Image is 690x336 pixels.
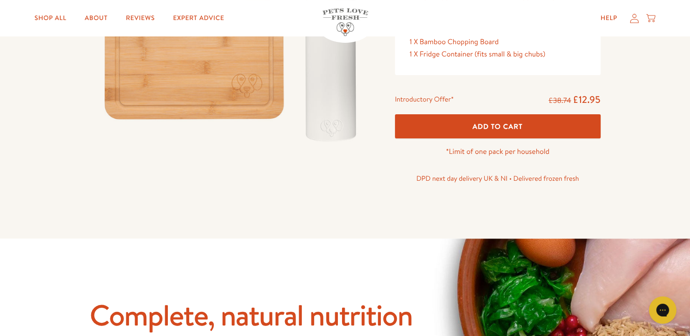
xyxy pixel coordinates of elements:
s: £38.74 [549,96,571,106]
span: £12.95 [573,93,601,106]
span: 1 X Bamboo Chopping Board [410,37,499,47]
img: Pets Love Fresh [322,8,368,36]
a: Reviews [119,9,162,27]
p: DPD next day delivery UK & NI • Delivered frozen fresh [395,173,601,184]
button: Add To Cart [395,114,601,138]
p: *Limit of one pack per household [395,146,601,158]
a: Help [593,9,625,27]
a: About [78,9,115,27]
span: Add To Cart [472,122,523,131]
iframe: Gorgias live chat messenger [644,293,681,327]
a: Shop All [27,9,74,27]
div: Introductory Offer* [395,93,454,107]
a: Expert Advice [166,9,231,27]
div: 1 X Fridge Container (fits small & big chubs) [410,48,586,61]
